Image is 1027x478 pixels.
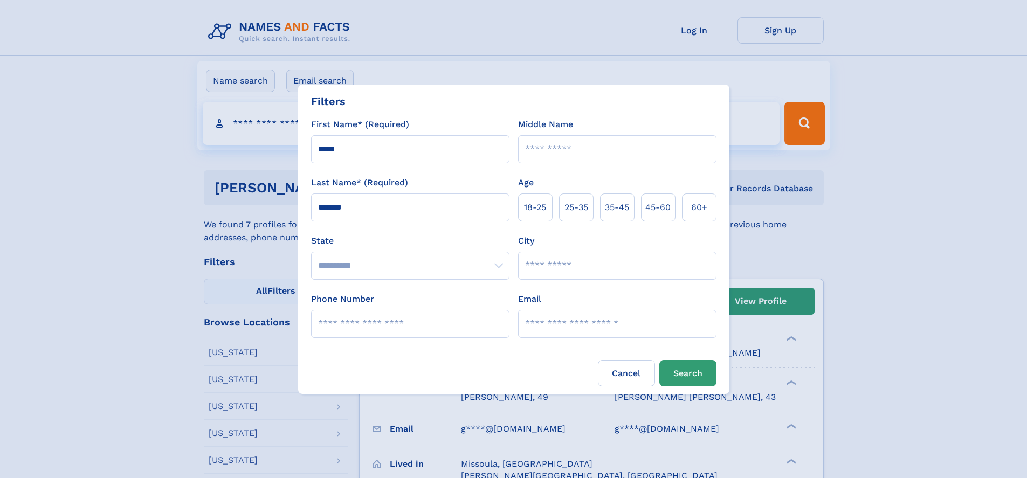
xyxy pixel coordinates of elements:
button: Search [659,360,716,386]
label: Cancel [598,360,655,386]
div: Filters [311,93,346,109]
label: Middle Name [518,118,573,131]
label: State [311,234,509,247]
span: 35‑45 [605,201,629,214]
span: 18‑25 [524,201,546,214]
label: Phone Number [311,293,374,306]
label: Last Name* (Required) [311,176,408,189]
label: Email [518,293,541,306]
span: 25‑35 [564,201,588,214]
span: 45‑60 [645,201,671,214]
label: Age [518,176,534,189]
label: First Name* (Required) [311,118,409,131]
span: 60+ [691,201,707,214]
label: City [518,234,534,247]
